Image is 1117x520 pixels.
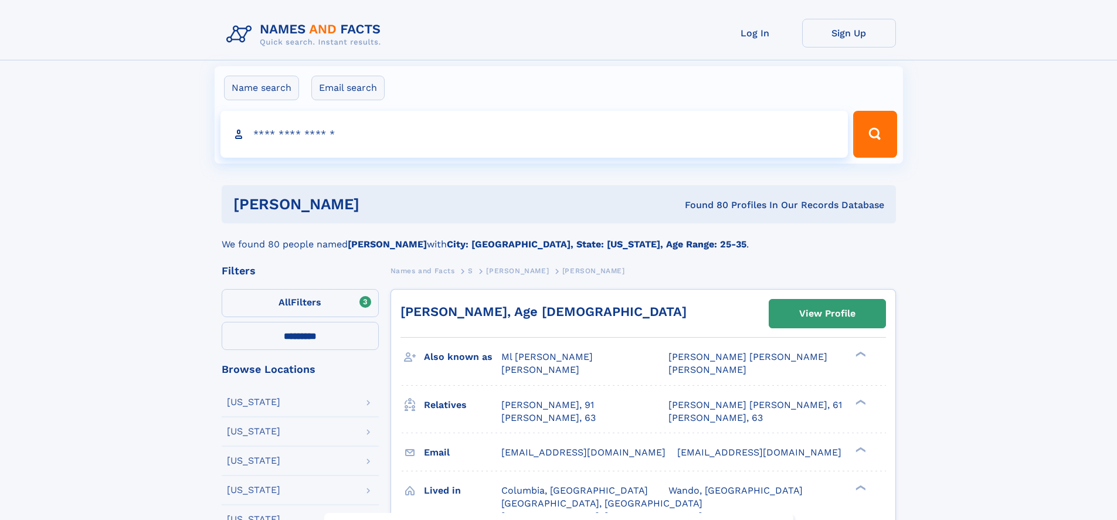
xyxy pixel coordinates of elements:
span: Ml [PERSON_NAME] [501,351,593,362]
h1: [PERSON_NAME] [233,197,522,212]
h3: Email [424,443,501,463]
a: [PERSON_NAME], Age [DEMOGRAPHIC_DATA] [400,304,687,319]
a: [PERSON_NAME] [486,263,549,278]
div: Browse Locations [222,364,379,375]
h3: Also known as [424,347,501,367]
label: Email search [311,76,385,100]
div: View Profile [799,300,855,327]
div: [US_STATE] [227,456,280,465]
b: [PERSON_NAME] [348,239,427,250]
a: [PERSON_NAME], 63 [501,412,596,424]
a: Names and Facts [391,263,455,278]
span: [PERSON_NAME] [562,267,625,275]
div: We found 80 people named with . [222,223,896,251]
span: [EMAIL_ADDRESS][DOMAIN_NAME] [501,447,666,458]
h3: Lived in [424,481,501,501]
a: View Profile [769,300,885,328]
span: [PERSON_NAME] [501,364,579,375]
div: ❯ [853,398,867,406]
span: Wando, [GEOGRAPHIC_DATA] [668,485,803,496]
span: [PERSON_NAME] [PERSON_NAME] [668,351,827,362]
span: [EMAIL_ADDRESS][DOMAIN_NAME] [677,447,841,458]
a: [PERSON_NAME], 91 [501,399,594,412]
a: Sign Up [802,19,896,47]
a: S [468,263,473,278]
a: [PERSON_NAME] [PERSON_NAME], 61 [668,399,842,412]
span: [PERSON_NAME] [486,267,549,275]
div: Found 80 Profiles In Our Records Database [522,199,884,212]
a: [PERSON_NAME], 63 [668,412,763,424]
div: [US_STATE] [227,427,280,436]
div: ❯ [853,351,867,358]
h3: Relatives [424,395,501,415]
div: Filters [222,266,379,276]
b: City: [GEOGRAPHIC_DATA], State: [US_STATE], Age Range: 25-35 [447,239,746,250]
span: All [279,297,291,308]
label: Filters [222,289,379,317]
a: Log In [708,19,802,47]
span: S [468,267,473,275]
span: [GEOGRAPHIC_DATA], [GEOGRAPHIC_DATA] [501,498,702,509]
img: Logo Names and Facts [222,19,391,50]
div: ❯ [853,446,867,453]
label: Name search [224,76,299,100]
input: search input [220,111,848,158]
span: [PERSON_NAME] [668,364,746,375]
button: Search Button [853,111,897,158]
div: [US_STATE] [227,485,280,495]
span: Columbia, [GEOGRAPHIC_DATA] [501,485,648,496]
div: [US_STATE] [227,397,280,407]
div: ❯ [853,484,867,491]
